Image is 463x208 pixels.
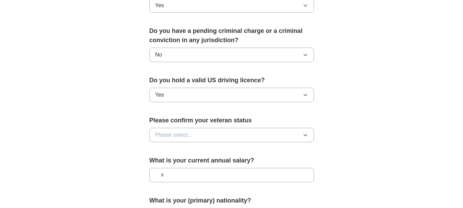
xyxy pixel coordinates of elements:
span: Please select... [155,131,193,139]
span: Yes [155,1,164,10]
button: No [149,48,314,62]
span: No [155,51,162,59]
label: What is your (primary) nationality? [149,196,314,205]
span: Yes [155,91,164,99]
label: Do you hold a valid US driving licence? [149,76,314,85]
button: Please select... [149,128,314,142]
label: Please confirm your veteran status [149,116,314,125]
button: Yes [149,88,314,102]
label: What is your current annual salary? [149,156,314,165]
label: Do you have a pending criminal charge or a criminal conviction in any jurisdiction? [149,26,314,45]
